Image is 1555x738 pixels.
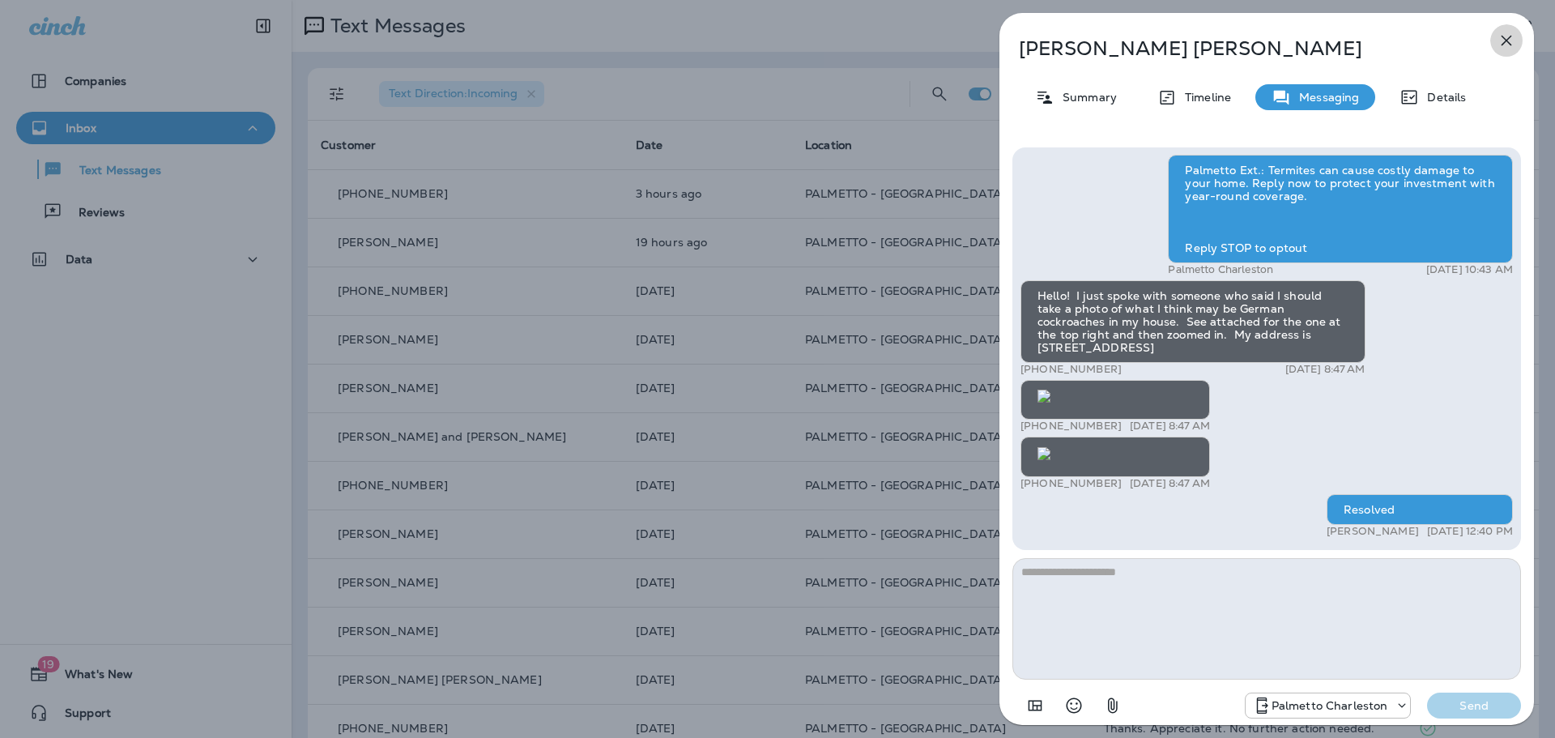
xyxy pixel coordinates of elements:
div: Palmetto Ext.: Termites can cause costly damage to your home. Reply now to protect your investmen... [1168,155,1513,263]
p: [DATE] 10:43 AM [1426,263,1513,276]
p: [DATE] 12:40 PM [1427,525,1513,538]
p: Timeline [1177,91,1231,104]
p: [PHONE_NUMBER] [1020,420,1122,433]
p: [PERSON_NAME] [PERSON_NAME] [1019,37,1461,60]
div: +1 (843) 277-8322 [1246,696,1411,715]
img: twilio-download [1037,390,1050,403]
img: twilio-download [1037,447,1050,460]
p: [DATE] 8:47 AM [1285,363,1365,376]
button: Select an emoji [1058,689,1090,722]
button: Add in a premade template [1019,689,1051,722]
p: [DATE] 8:47 AM [1130,477,1210,490]
p: [PHONE_NUMBER] [1020,477,1122,490]
p: [PHONE_NUMBER] [1020,363,1122,376]
div: Resolved [1327,494,1513,525]
p: [DATE] 8:47 AM [1130,420,1210,433]
p: [PERSON_NAME] [1327,525,1419,538]
div: Hello! I just spoke with someone who said I should take a photo of what I think may be German coc... [1020,280,1365,363]
p: Summary [1054,91,1117,104]
p: Details [1419,91,1466,104]
p: Palmetto Charleston [1168,263,1273,276]
p: Palmetto Charleston [1272,699,1388,712]
p: Messaging [1291,91,1359,104]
